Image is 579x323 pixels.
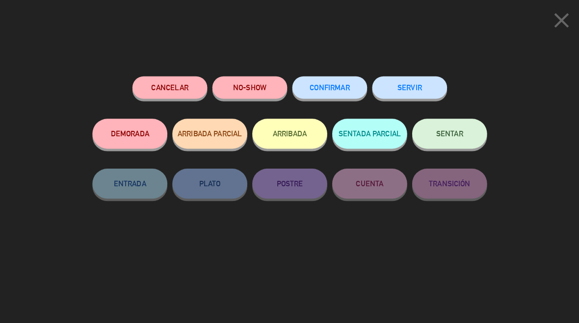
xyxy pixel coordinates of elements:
button: SENTAR [410,117,483,146]
button: CUENTA [331,166,405,195]
i: close [544,8,569,32]
button: DEMORADA [96,117,169,146]
button: Cancelar [135,75,209,97]
button: TRANSICIÓN [410,166,483,195]
button: PLATO [174,166,248,195]
span: SENTAR [433,127,460,135]
button: POSTRE [253,166,326,195]
span: ARRIBADA PARCIAL [180,127,243,135]
button: SERVIR [370,75,444,97]
button: SENTADA PARCIAL [331,117,405,146]
button: ARRIBADA [253,117,326,146]
span: CONFIRMAR [309,82,348,90]
button: CONFIRMAR [292,75,366,97]
button: NO-SHOW [213,75,287,97]
button: ENTRADA [96,166,169,195]
button: close [541,7,572,36]
button: ARRIBADA PARCIAL [174,117,248,146]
